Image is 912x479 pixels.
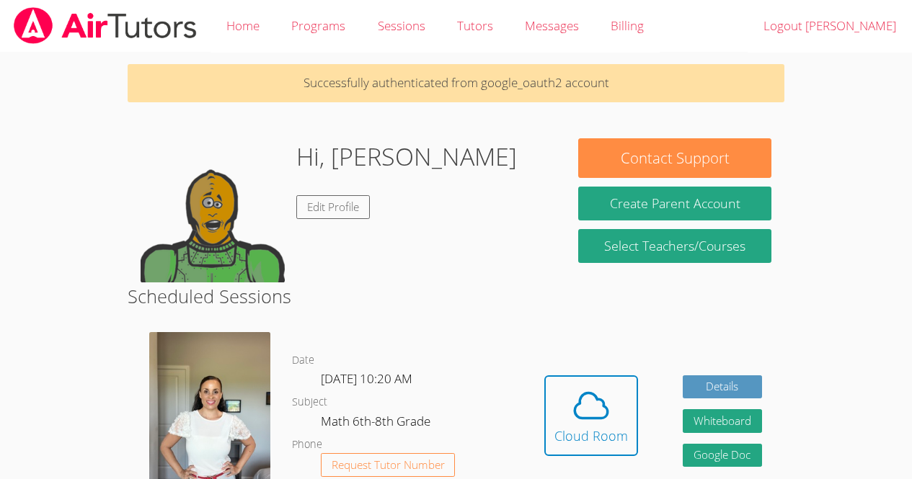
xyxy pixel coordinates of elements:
[321,370,412,387] span: [DATE] 10:20 AM
[141,138,285,282] img: default.png
[321,453,456,477] button: Request Tutor Number
[525,17,579,34] span: Messages
[128,64,784,102] p: Successfully authenticated from google_oauth2 account
[321,411,433,436] dd: Math 6th-8th Grade
[292,436,322,454] dt: Phone
[554,426,628,446] div: Cloud Room
[544,375,638,456] button: Cloud Room
[292,393,327,411] dt: Subject
[128,282,784,310] h2: Scheduled Sessions
[578,187,771,220] button: Create Parent Account
[683,444,762,467] a: Google Doc
[296,138,517,175] h1: Hi, [PERSON_NAME]
[296,195,370,219] a: Edit Profile
[578,229,771,263] a: Select Teachers/Courses
[683,409,762,433] button: Whiteboard
[683,375,762,399] a: Details
[292,352,314,370] dt: Date
[578,138,771,178] button: Contact Support
[332,460,445,470] span: Request Tutor Number
[12,7,198,44] img: airtutors_banner-c4298cdbf04f3fff15de1276eac7730deb9818008684d7c2e4769d2f7ddbe033.png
